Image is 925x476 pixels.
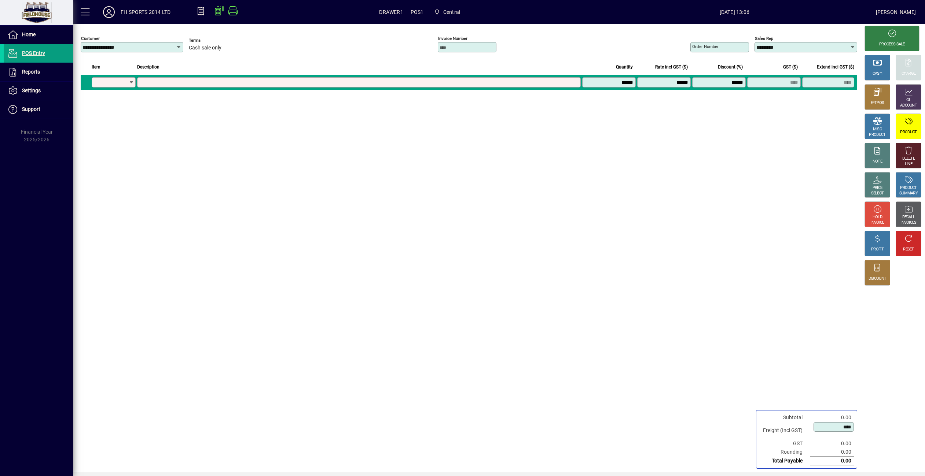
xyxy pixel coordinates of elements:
[189,38,233,43] span: Terms
[4,82,73,100] a: Settings
[616,63,633,71] span: Quantity
[4,100,73,119] a: Support
[906,97,911,103] div: GL
[871,100,884,106] div: EFTPOS
[4,63,73,81] a: Reports
[22,50,45,56] span: POS Entry
[810,448,854,457] td: 0.00
[22,69,40,75] span: Reports
[873,159,882,164] div: NOTE
[22,106,40,112] span: Support
[810,413,854,422] td: 0.00
[783,63,798,71] span: GST ($)
[759,439,810,448] td: GST
[899,191,918,196] div: SUMMARY
[869,132,885,138] div: PRODUCT
[718,63,743,71] span: Discount (%)
[655,63,688,71] span: Rate incl GST ($)
[137,63,159,71] span: Description
[92,63,100,71] span: Item
[22,88,41,93] span: Settings
[759,457,810,465] td: Total Payable
[810,457,854,465] td: 0.00
[692,44,719,49] mat-label: Order number
[759,413,810,422] td: Subtotal
[902,215,915,220] div: RECALL
[869,276,886,282] div: DISCOUNT
[81,36,100,41] mat-label: Customer
[900,103,917,108] div: ACCOUNT
[411,6,424,18] span: POS1
[900,185,917,191] div: PRODUCT
[431,5,463,19] span: Central
[902,156,915,161] div: DELETE
[379,6,403,18] span: DRAWER1
[873,215,882,220] div: HOLD
[22,31,36,37] span: Home
[900,220,916,226] div: INVOICES
[810,439,854,448] td: 0.00
[905,161,912,167] div: LINE
[759,448,810,457] td: Rounding
[870,220,884,226] div: INVOICE
[759,422,810,439] td: Freight (Incl GST)
[900,130,917,135] div: PRODUCT
[817,63,854,71] span: Extend incl GST ($)
[438,36,467,41] mat-label: Invoice number
[871,247,884,252] div: PROFIT
[902,71,916,77] div: CHARGE
[879,42,905,47] div: PROCESS SALE
[873,71,882,77] div: CASH
[873,185,882,191] div: PRICE
[755,36,773,41] mat-label: Sales rep
[871,191,884,196] div: SELECT
[121,6,170,18] div: FH SPORTS 2014 LTD
[189,45,221,51] span: Cash sale only
[873,127,882,132] div: MISC
[4,26,73,44] a: Home
[876,6,916,18] div: [PERSON_NAME]
[903,247,914,252] div: RESET
[443,6,460,18] span: Central
[97,5,121,19] button: Profile
[593,6,876,18] span: [DATE] 13:06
